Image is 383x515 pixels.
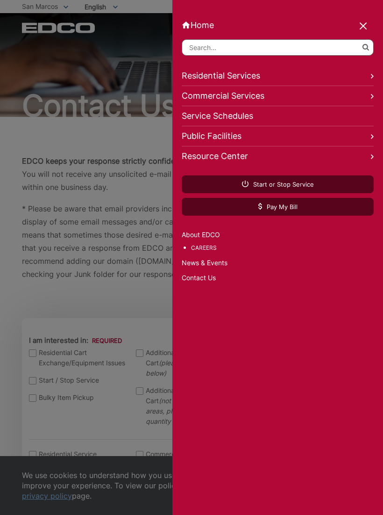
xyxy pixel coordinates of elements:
a: Pay My Bill [182,198,374,216]
a: Residential Services [182,66,374,86]
a: Start or Stop Service [182,175,374,193]
a: Careers [191,243,374,253]
a: Resource Center [182,146,374,166]
a: News & Events [182,258,374,268]
span: Pay My Bill [258,203,298,211]
input: Search [182,39,374,56]
span: Start or Stop Service [242,180,314,189]
a: Service Schedules [182,106,374,126]
a: Contact Us [182,273,374,283]
a: About EDCO [182,230,374,240]
a: Public Facilities [182,126,374,146]
a: Commercial Services [182,86,374,106]
a: Home [182,20,374,30]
